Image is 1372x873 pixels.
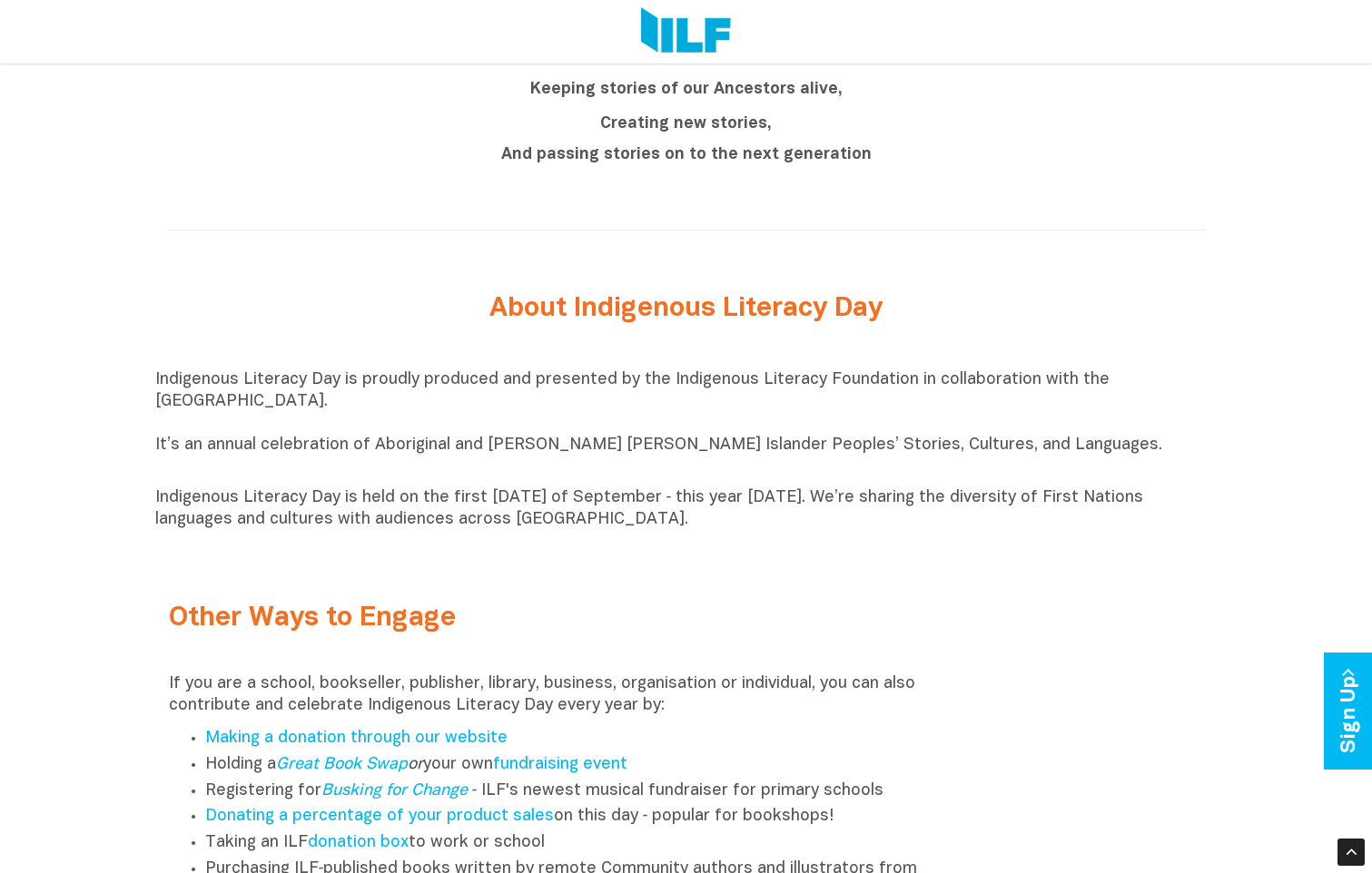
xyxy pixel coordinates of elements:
div: Scroll Back to Top [1337,839,1365,866]
a: Donating a percentage of your product sales [205,809,554,824]
p: Indigenous Literacy Day is held on the first [DATE] of September ‑ this year [DATE]. We’re sharin... [155,487,1218,531]
p: Indigenous Literacy Day is proudly produced and presented by the Indigenous Literacy Foundation i... [155,369,1218,478]
b: Creating new stories, [600,116,772,132]
h2: About Indigenous Literacy Day [346,294,1027,324]
a: Making a donation through our website [205,731,508,746]
li: on this day ‑ popular for bookshops! [205,804,939,830]
a: fundraising event [493,757,627,772]
em: or [276,757,423,772]
p: If you are a school, bookseller, publisher, library, business, organisation or individual, you ca... [169,673,939,717]
a: Busking for Change [321,783,468,799]
li: Holding a your own [205,752,939,779]
li: Taking an ILF to work or school [205,830,939,857]
a: Great Book Swap [276,757,408,772]
h2: Other Ways to Engage [169,603,939,633]
b: And passing stories on to the next generation [501,147,872,162]
img: Logo [641,7,731,56]
b: Keeping stories of our Ancestors alive, [530,82,843,97]
a: donation box [308,835,409,850]
li: Registering for ‑ ILF's newest musical fundraiser for primary schools [205,779,939,805]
